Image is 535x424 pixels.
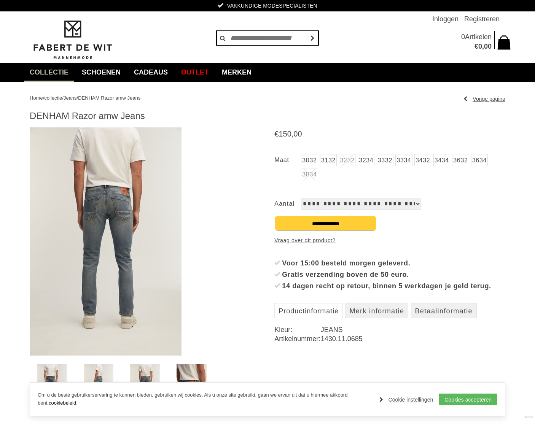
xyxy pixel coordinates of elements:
[282,257,505,269] div: Voor 15:00 besteld morgen geleverd.
[478,43,482,50] span: 0
[177,364,206,409] img: denham-razor-amw-jeans
[62,95,64,101] span: /
[30,110,505,122] h1: DENHAM Razor amw Jeans
[64,95,77,101] a: Jeans
[175,63,214,82] a: Outlet
[37,364,67,409] img: denham-razor-amw-jeans
[301,154,318,166] a: 3032
[43,95,45,101] span: /
[128,63,174,82] a: Cadeaus
[274,303,343,318] a: Productinformatie
[274,198,301,210] label: Aantal
[282,269,505,280] div: Gratis verzending boven de 50 euro.
[411,303,477,318] a: Betaalinformatie
[433,154,450,166] a: 3434
[279,130,291,138] span: 150
[524,413,533,422] a: Divide
[452,154,469,166] a: 3632
[30,95,43,101] a: Home
[414,154,431,166] a: 3432
[84,364,113,409] img: denham-razor-amw-jeans
[320,154,337,166] a: 3132
[78,95,140,101] a: DENHAM Razor amw Jeans
[439,394,497,405] a: Cookies accepteren
[291,130,294,138] span: ,
[293,130,302,138] span: 00
[465,33,492,41] span: Artikelen
[30,19,115,60] img: Fabert de Wit
[395,154,412,166] a: 3334
[482,43,484,50] span: ,
[274,325,320,334] dt: Kleur:
[358,154,374,166] a: 3234
[321,325,505,334] dd: JEANS
[471,154,488,166] a: 3634
[49,400,76,406] a: cookiebeleid
[461,33,465,41] span: 0
[274,130,279,138] span: €
[432,11,459,27] a: Inloggen
[377,154,393,166] a: 3332
[345,303,408,318] a: Merk informatie
[76,63,126,82] a: Schoenen
[77,95,78,101] span: /
[463,93,505,105] a: Vorige pagina
[216,63,257,82] a: Merken
[44,95,62,101] a: collectie
[474,43,478,50] span: €
[274,154,505,183] ul: Maat
[30,127,182,356] img: DENHAM Razor amw Jeans
[274,334,320,343] dt: Artikelnummer:
[379,394,433,405] a: Cookie instellingen
[24,63,74,82] a: collectie
[274,235,335,246] a: Vraag over dit product?
[38,391,372,407] p: Om u de beste gebruikerservaring te kunnen bieden, gebruiken wij cookies. Als u onze site gebruik...
[484,43,492,50] span: 00
[321,334,505,343] dd: 1430.11.0685
[130,364,160,409] img: denham-razor-amw-jeans
[274,280,505,292] li: 14 dagen recht op retour, binnen 5 werkdagen je geld terug.
[464,11,500,27] a: Registreren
